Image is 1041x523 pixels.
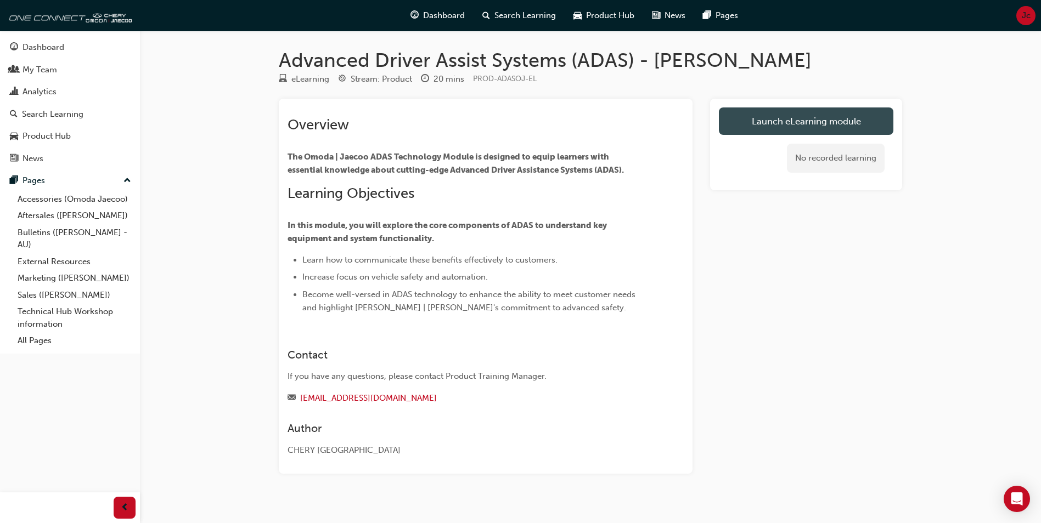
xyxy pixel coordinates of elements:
div: Stream [338,72,412,86]
div: Type [279,72,329,86]
span: Overview [288,116,349,133]
span: Learning Objectives [288,185,414,202]
span: news-icon [10,154,18,164]
div: No recorded learning [787,144,885,173]
a: My Team [4,60,136,80]
span: Learn how to communicate these benefits effectively to customers. [302,255,558,265]
a: News [4,149,136,169]
span: pages-icon [10,176,18,186]
span: Learning resource code [473,74,537,83]
button: Pages [4,170,136,191]
img: oneconnect [5,4,132,26]
a: Analytics [4,82,136,102]
span: email-icon [288,394,296,403]
span: Dashboard [423,9,465,22]
a: Dashboard [4,37,136,58]
h3: Author [288,422,644,435]
button: Jc [1016,6,1036,25]
span: Product Hub [586,9,634,22]
a: Search Learning [4,104,136,124]
span: search-icon [482,9,490,22]
span: The Omoda | Jaecoo ADAS Technology Module is designed to equip learners with essential knowledge ... [288,152,624,175]
span: car-icon [573,9,582,22]
a: Technical Hub Workshop information [13,303,136,332]
div: Product Hub [22,130,71,143]
div: Open Intercom Messenger [1004,486,1030,512]
div: Email [288,391,644,405]
a: Launch eLearning module [719,107,893,135]
div: 20 mins [434,73,464,86]
span: news-icon [652,9,660,22]
div: Stream: Product [351,73,412,86]
span: target-icon [338,75,346,84]
div: Pages [22,174,45,187]
a: Product Hub [4,126,136,146]
div: Duration [421,72,464,86]
span: guage-icon [410,9,419,22]
div: If you have any questions, please contact Product Training Manager. [288,370,644,383]
a: Marketing ([PERSON_NAME]) [13,270,136,287]
span: News [665,9,685,22]
div: eLearning [291,73,329,86]
span: clock-icon [421,75,429,84]
h3: Contact [288,349,644,361]
a: External Resources [13,253,136,270]
span: up-icon [123,174,131,188]
span: guage-icon [10,43,18,53]
h1: Advanced Driver Assist Systems (ADAS) - [PERSON_NAME] [279,48,902,72]
a: pages-iconPages [694,4,747,27]
span: Jc [1022,9,1031,22]
span: In this module, you will explore the core components of ADAS to understand key equipment and syst... [288,220,609,243]
a: search-iconSearch Learning [474,4,565,27]
a: [EMAIL_ADDRESS][DOMAIN_NAME] [300,393,437,403]
a: Bulletins ([PERSON_NAME] - AU) [13,224,136,253]
span: Search Learning [494,9,556,22]
span: chart-icon [10,87,18,97]
span: learningResourceType_ELEARNING-icon [279,75,287,84]
a: news-iconNews [643,4,694,27]
span: pages-icon [703,9,711,22]
span: Pages [716,9,738,22]
a: car-iconProduct Hub [565,4,643,27]
div: Analytics [22,86,57,98]
span: car-icon [10,132,18,141]
div: News [22,152,43,165]
span: Increase focus on vehicle safety and automation. [302,272,488,282]
a: Accessories (Omoda Jaecoo) [13,191,136,208]
span: prev-icon [121,501,129,515]
div: Search Learning [22,108,83,121]
a: All Pages [13,332,136,349]
span: search-icon [10,110,18,120]
div: CHERY [GEOGRAPHIC_DATA] [288,444,644,457]
div: My Team [22,64,57,76]
a: guage-iconDashboard [402,4,474,27]
a: Sales ([PERSON_NAME]) [13,287,136,304]
button: DashboardMy TeamAnalyticsSearch LearningProduct HubNews [4,35,136,170]
span: Become well-versed in ADAS technology to enhance the ability to meet customer needs and highlight... [302,289,638,312]
a: Aftersales ([PERSON_NAME]) [13,207,136,224]
div: Dashboard [22,41,64,54]
span: people-icon [10,65,18,75]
